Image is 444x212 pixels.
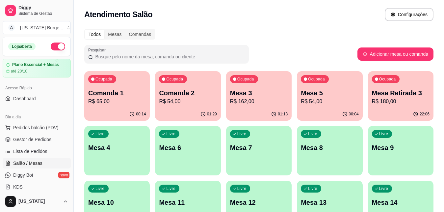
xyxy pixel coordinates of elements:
span: A [8,24,15,31]
a: Lista de Pedidos [3,146,71,157]
button: Configurações [385,8,433,21]
a: Plano Essencial + Mesasaté 20/10 [3,59,71,77]
a: Dashboard [3,93,71,104]
p: Mesa 13 [301,198,358,207]
button: LivreMesa 4 [84,126,150,175]
span: [US_STATE] [18,198,60,204]
p: Livre [308,131,317,136]
p: Ocupada [308,76,325,82]
button: OcupadaComanda 2R$ 54,0001:29 [155,71,221,121]
a: Gestor de Pedidos [3,134,71,145]
div: Comandas [125,30,155,39]
span: Dashboard [13,95,36,102]
p: Mesa 8 [301,143,358,152]
p: 00:14 [136,111,146,117]
p: Mesa 14 [372,198,430,207]
p: Livre [237,186,247,191]
p: 00:04 [349,111,359,117]
p: Livre [379,131,388,136]
p: R$ 162,00 [230,98,288,106]
p: Livre [308,186,317,191]
a: Salão / Mesas [3,158,71,168]
article: Plano Essencial + Mesas [12,62,59,67]
input: Pesquisar [93,53,245,60]
a: Diggy Botnovo [3,170,71,180]
p: Ocupada [166,76,183,82]
span: KDS [13,184,23,190]
span: Salão / Mesas [13,160,42,167]
div: Dia a dia [3,112,71,122]
span: Diggy Bot [13,172,33,178]
p: Livre [95,186,105,191]
p: Comanda 1 [88,88,146,98]
p: R$ 54,00 [301,98,358,106]
button: Alterar Status [51,43,65,50]
p: Mesa 11 [159,198,217,207]
div: Acesso Rápido [3,83,71,93]
p: 22:06 [420,111,430,117]
p: R$ 65,00 [88,98,146,106]
button: [US_STATE] [3,194,71,209]
div: [US_STATE] Burge ... [20,24,63,31]
p: Mesa 9 [372,143,430,152]
p: Livre [166,186,175,191]
p: Mesa 12 [230,198,288,207]
p: Livre [379,186,388,191]
h2: Atendimento Salão [84,9,152,20]
p: Mesa 7 [230,143,288,152]
a: DiggySistema de Gestão [3,3,71,18]
p: R$ 180,00 [372,98,430,106]
button: OcupadaMesa 3R$ 162,0001:13 [226,71,292,121]
article: até 20/10 [11,69,27,74]
p: Ocupada [237,76,254,82]
button: LivreMesa 8 [297,126,362,175]
button: OcupadaMesa 5R$ 54,0000:04 [297,71,362,121]
span: Sistema de Gestão [18,11,68,16]
div: Todos [85,30,104,39]
button: LivreMesa 9 [368,126,433,175]
span: Gestor de Pedidos [13,136,51,143]
p: Mesa 3 [230,88,288,98]
button: Select a team [3,21,71,34]
p: Ocupada [95,76,112,82]
p: Comanda 2 [159,88,217,98]
button: OcupadaComanda 1R$ 65,0000:14 [84,71,150,121]
p: Mesa 5 [301,88,358,98]
p: Mesa Retirada 3 [372,88,430,98]
p: R$ 54,00 [159,98,217,106]
span: Pedidos balcão (PDV) [13,124,59,131]
a: KDS [3,182,71,192]
p: Mesa 4 [88,143,146,152]
span: Lista de Pedidos [13,148,47,155]
button: OcupadaMesa Retirada 3R$ 180,0022:06 [368,71,433,121]
button: LivreMesa 6 [155,126,221,175]
button: Pedidos balcão (PDV) [3,122,71,133]
p: Mesa 6 [159,143,217,152]
p: Mesa 10 [88,198,146,207]
p: Livre [237,131,247,136]
button: Adicionar mesa ou comanda [357,47,433,61]
p: Livre [95,131,105,136]
button: LivreMesa 7 [226,126,292,175]
span: Diggy [18,5,68,11]
p: Livre [166,131,175,136]
label: Pesquisar [88,47,108,53]
div: Mesas [104,30,125,39]
div: Loja aberta [8,43,36,50]
p: 01:13 [278,111,288,117]
p: Ocupada [379,76,396,82]
p: 01:29 [207,111,217,117]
